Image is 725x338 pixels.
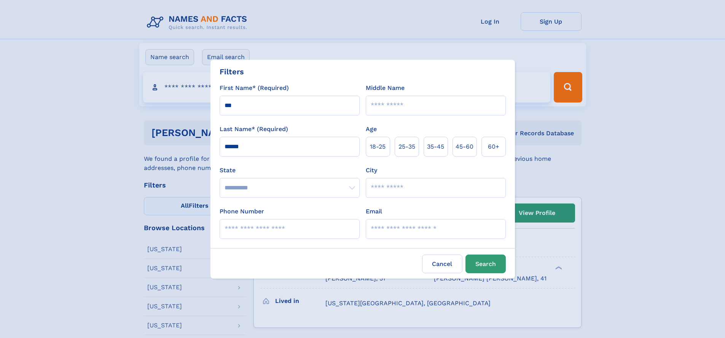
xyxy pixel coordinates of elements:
label: City [366,166,377,175]
label: Phone Number [220,207,264,216]
label: Age [366,125,377,134]
label: Last Name* (Required) [220,125,288,134]
label: Cancel [422,255,462,273]
label: State [220,166,360,175]
button: Search [465,255,506,273]
div: Filters [220,66,244,77]
span: 45‑60 [456,142,473,151]
span: 60+ [488,142,499,151]
label: Email [366,207,382,216]
span: 35‑45 [427,142,444,151]
label: Middle Name [366,83,405,93]
label: First Name* (Required) [220,83,289,93]
span: 25‑35 [398,142,415,151]
span: 18‑25 [370,142,386,151]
